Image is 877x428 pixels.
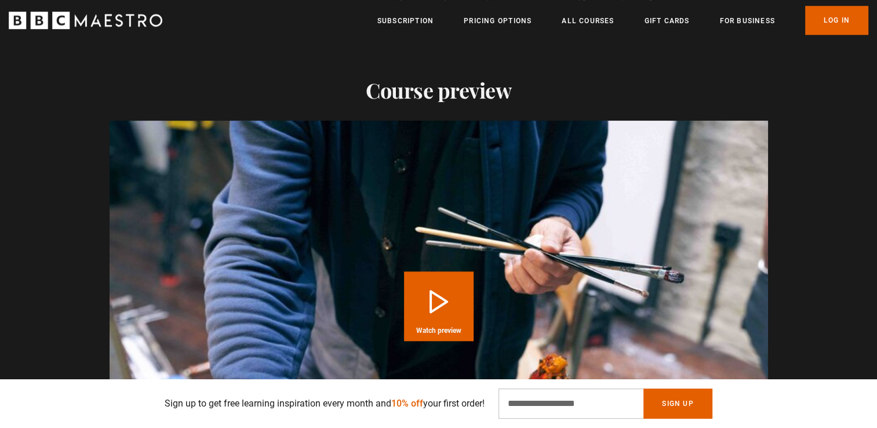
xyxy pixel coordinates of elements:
[416,327,461,334] span: Watch preview
[404,271,474,341] button: Play Course overview for Portrait Painting with Jonathan Yeo
[805,6,868,35] a: Log In
[464,15,532,27] a: Pricing Options
[110,78,768,102] h2: Course preview
[377,15,434,27] a: Subscription
[377,6,868,35] nav: Primary
[391,398,423,409] span: 10% off
[719,15,774,27] a: For business
[9,12,162,29] svg: BBC Maestro
[644,15,689,27] a: Gift Cards
[562,15,614,27] a: All Courses
[643,389,712,419] button: Sign Up
[165,397,485,411] p: Sign up to get free learning inspiration every month and your first order!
